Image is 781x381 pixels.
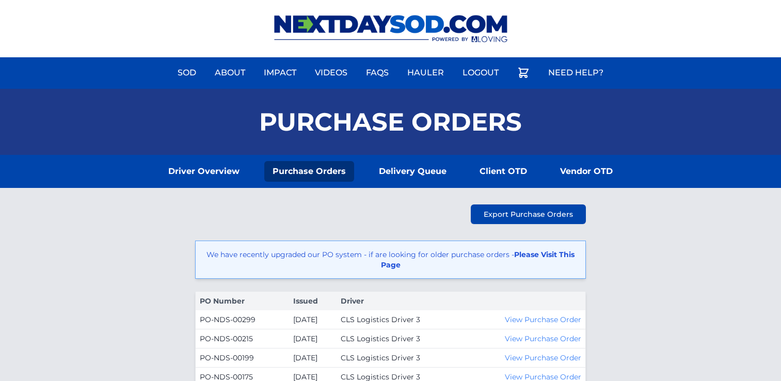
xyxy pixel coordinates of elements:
a: Purchase Orders [264,161,354,182]
a: View Purchase Order [505,353,581,362]
h1: Purchase Orders [259,109,522,134]
a: FAQs [360,60,395,85]
a: Client OTD [471,161,535,182]
th: Issued [289,292,337,311]
a: Driver Overview [160,161,248,182]
a: Export Purchase Orders [471,204,586,224]
a: Please Visit This Page [381,250,575,269]
td: [DATE] [289,310,337,329]
td: [DATE] [289,348,337,368]
a: View Purchase Order [505,334,581,343]
td: CLS Logistics Driver 3 [337,348,463,368]
a: PO-NDS-00215 [200,334,253,343]
a: Impact [258,60,302,85]
a: Sod [171,60,202,85]
th: Driver [337,292,463,311]
a: About [209,60,251,85]
td: CLS Logistics Driver 3 [337,329,463,348]
a: Vendor OTD [552,161,621,182]
a: View Purchase Order [505,315,581,324]
a: Delivery Queue [371,161,455,182]
a: PO-NDS-00299 [200,315,256,324]
th: PO Number [196,292,289,311]
a: Need Help? [542,60,610,85]
a: PO-NDS-00199 [200,353,254,362]
a: Logout [456,60,505,85]
a: Videos [309,60,354,85]
a: Hauler [401,60,450,85]
span: Export Purchase Orders [484,209,573,219]
p: We have recently upgraded our PO system - if are looking for older purchase orders - [204,249,577,270]
td: [DATE] [289,329,337,348]
td: CLS Logistics Driver 3 [337,310,463,329]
